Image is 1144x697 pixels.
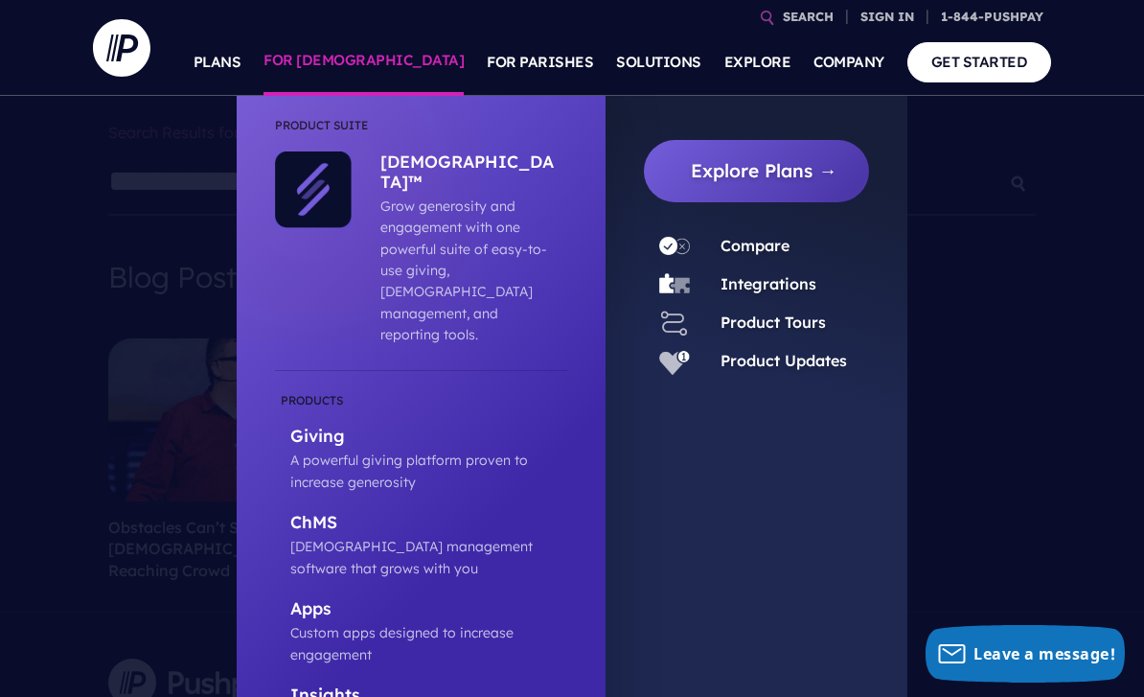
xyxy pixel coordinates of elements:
[659,269,690,300] img: Integrations - Icon
[644,308,705,338] a: Product Tours - Icon
[290,536,567,579] p: [DEMOGRAPHIC_DATA] management software that grows with you
[907,42,1052,81] a: GET STARTED
[813,29,884,96] a: COMPANY
[290,450,567,493] p: A powerful giving platform proven to increase generosity
[659,346,690,377] img: Product Updates - Icon
[275,598,567,665] a: Apps Custom apps designed to increase engagement
[380,151,558,196] p: [DEMOGRAPHIC_DATA]™
[275,390,567,494] a: Giving A powerful giving platform proven to increase generosity
[290,512,567,536] p: ChMS
[275,512,567,579] a: ChMS [DEMOGRAPHIC_DATA] management software that grows with you
[721,236,789,255] a: Compare
[724,29,791,96] a: EXPLORE
[194,29,241,96] a: PLANS
[721,313,826,332] a: Product Tours
[275,151,352,228] img: ChurchStaq™ - Icon
[290,598,567,622] p: Apps
[263,29,464,96] a: FOR [DEMOGRAPHIC_DATA]
[659,308,690,338] img: Product Tours - Icon
[352,151,558,346] a: [DEMOGRAPHIC_DATA]™ Grow generosity and engagement with one powerful suite of easy-to-use giving,...
[659,231,690,262] img: Compare - Icon
[290,426,567,450] p: Giving
[644,269,705,300] a: Integrations - Icon
[290,622,567,665] p: Custom apps designed to increase engagement
[644,231,705,262] a: Compare - Icon
[659,140,869,202] a: Explore Plans →
[926,625,1125,683] button: Leave a message!
[721,351,847,370] a: Product Updates
[380,196,558,346] p: Grow generosity and engagement with one powerful suite of easy-to-use giving, [DEMOGRAPHIC_DATA] ...
[275,115,567,151] li: Product Suite
[644,346,705,377] a: Product Updates - Icon
[487,29,593,96] a: FOR PARISHES
[721,274,816,293] a: Integrations
[616,29,701,96] a: SOLUTIONS
[973,643,1115,664] span: Leave a message!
